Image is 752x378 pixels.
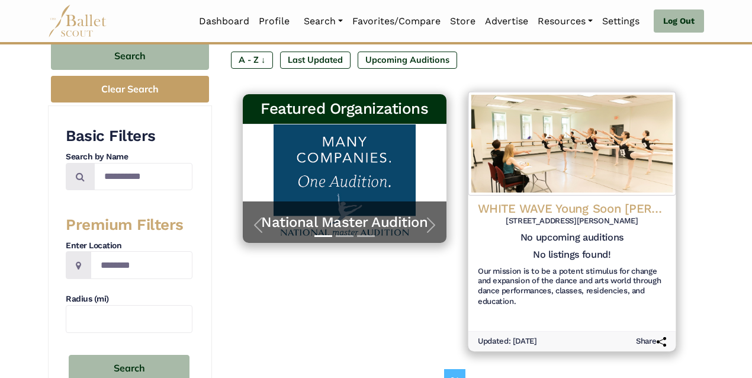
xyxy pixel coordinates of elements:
h4: Radius (mi) [66,293,192,305]
h6: Share [636,337,666,347]
h4: Enter Location [66,240,192,252]
h3: Basic Filters [66,126,192,146]
button: Slide 3 [357,229,375,243]
label: A - Z ↓ [231,52,273,68]
a: Search [299,9,348,34]
input: Location [91,251,192,279]
h6: Our mission is to be a potent stimulus for change and expansion of the dance and arts world throu... [477,266,666,307]
label: Last Updated [280,52,351,68]
a: Store [445,9,480,34]
h4: Search by Name [66,151,192,163]
h6: Updated: [DATE] [477,337,536,347]
a: National Master Audition [255,213,435,232]
a: Dashboard [194,9,254,34]
a: Settings [597,9,644,34]
button: Slide 2 [336,229,353,243]
button: Clear Search [51,76,209,102]
label: Upcoming Auditions [358,52,457,68]
a: Profile [254,9,294,34]
a: Resources [533,9,597,34]
a: Favorites/Compare [348,9,445,34]
h6: [STREET_ADDRESS][PERSON_NAME] [477,216,666,226]
img: Logo [468,92,675,196]
h5: No upcoming auditions [477,231,666,244]
h3: Premium Filters [66,215,192,235]
a: Advertise [480,9,533,34]
a: Log Out [654,9,704,33]
h4: WHITE WAVE Young Soon [PERSON_NAME] Dance Company [477,200,666,216]
button: Search [51,43,209,71]
h3: Featured Organizations [252,99,437,119]
h5: No listings found! [532,248,610,261]
button: Slide 1 [314,229,332,243]
input: Search by names... [94,163,192,191]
